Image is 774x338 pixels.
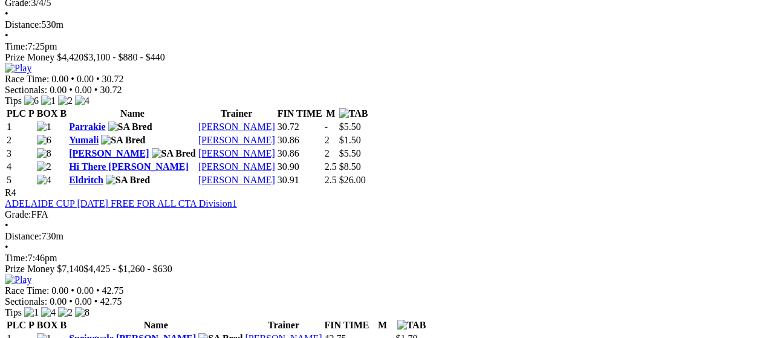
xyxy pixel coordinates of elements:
[41,307,56,318] img: 4
[325,161,337,172] text: 2.5
[6,161,35,173] td: 4
[6,121,35,133] td: 1
[69,296,73,307] span: •
[198,175,275,185] a: [PERSON_NAME]
[277,108,323,120] th: FIN TIME
[41,96,56,106] img: 1
[325,122,328,132] text: -
[51,285,68,296] span: 0.00
[69,161,189,172] a: Hi There [PERSON_NAME]
[96,285,100,296] span: •
[5,209,760,220] div: FFA
[37,320,58,330] span: BOX
[108,122,152,132] img: SA Bred
[69,175,103,185] a: Eldritch
[339,148,361,158] span: $5.50
[397,320,426,331] img: TAB
[69,122,105,132] a: Parrakie
[37,108,58,119] span: BOX
[102,285,124,296] span: 42.75
[68,108,197,120] th: Name
[69,85,73,95] span: •
[5,220,8,230] span: •
[75,296,92,307] span: 0.00
[277,148,323,160] td: 30.86
[5,285,49,296] span: Race Time:
[277,161,323,173] td: 30.90
[24,307,39,318] img: 1
[50,296,67,307] span: 0.00
[96,74,100,84] span: •
[5,253,760,264] div: 7:46pm
[339,175,366,185] span: $26.00
[60,108,67,119] span: B
[75,307,89,318] img: 8
[5,41,760,52] div: 7:25pm
[5,231,760,242] div: 730m
[60,320,67,330] span: B
[339,122,361,132] span: $5.50
[5,19,41,30] span: Distance:
[100,296,122,307] span: 42.75
[6,148,35,160] td: 3
[5,253,28,263] span: Time:
[5,275,31,285] img: Play
[339,135,361,145] span: $1.50
[58,307,73,318] img: 2
[339,108,368,119] img: TAB
[5,296,47,307] span: Sectionals:
[106,175,150,186] img: SA Bred
[75,85,92,95] span: 0.00
[37,161,51,172] img: 2
[5,85,47,95] span: Sectionals:
[5,52,760,63] div: Prize Money $4,420
[100,85,122,95] span: 30.72
[198,161,275,172] a: [PERSON_NAME]
[339,161,361,172] span: $8.50
[83,52,165,62] span: $3,100 - $880 - $440
[5,74,49,84] span: Race Time:
[37,122,51,132] img: 1
[7,320,26,330] span: PLC
[6,134,35,146] td: 2
[77,74,94,84] span: 0.00
[71,74,74,84] span: •
[69,135,99,145] a: Yumali
[50,85,67,95] span: 0.00
[198,135,275,145] a: [PERSON_NAME]
[324,108,337,120] th: M
[5,242,8,252] span: •
[37,135,51,146] img: 6
[277,134,323,146] td: 30.86
[325,175,337,185] text: 2.5
[7,108,26,119] span: PLC
[68,319,243,331] th: Name
[5,231,41,241] span: Distance:
[94,85,98,95] span: •
[77,285,94,296] span: 0.00
[277,174,323,186] td: 30.91
[244,319,322,331] th: Trainer
[37,175,51,186] img: 4
[102,74,124,84] span: 30.72
[5,307,22,317] span: Tips
[51,74,68,84] span: 0.00
[371,319,394,331] th: M
[69,148,149,158] a: [PERSON_NAME]
[75,96,89,106] img: 4
[325,148,330,158] text: 2
[5,63,31,74] img: Play
[71,285,74,296] span: •
[198,148,275,158] a: [PERSON_NAME]
[5,41,28,51] span: Time:
[5,8,8,19] span: •
[28,108,34,119] span: P
[5,264,760,275] div: Prize Money $7,140
[5,19,760,30] div: 530m
[5,209,31,219] span: Grade:
[101,135,145,146] img: SA Bred
[152,148,196,159] img: SA Bred
[28,320,34,330] span: P
[5,30,8,41] span: •
[5,96,22,106] span: Tips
